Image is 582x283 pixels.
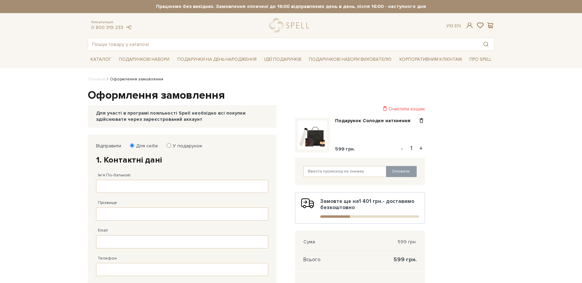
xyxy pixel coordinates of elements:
[88,77,105,82] a: Головна
[398,239,417,245] span: 599 грн.
[478,38,494,50] button: Пошук товару у каталозі
[88,3,494,10] strong: Працюємо без вихідних. Замовлення оплачені до 16:00 відправляємо день в день, після 16:00 - насту...
[303,166,387,177] input: Ввести промокод на знижку
[335,118,416,124] a: Подарунок Солодке натхнення
[125,25,132,30] a: telegram
[261,54,304,65] a: Ідеї подарунків
[175,54,259,65] a: Подарунки на День народження
[452,23,453,29] span: |
[269,18,312,32] a: logo
[394,256,417,263] span: 599 грн.
[306,53,394,65] a: Подарункові набори вихователю
[98,255,117,262] label: Телефон
[132,143,158,149] label: Для себе
[398,143,405,154] button: -
[301,198,419,218] div: Замовте ще на - доставимо безкоштовно
[417,143,425,154] button: +
[335,146,355,152] span: 599 грн.
[98,227,108,234] label: Email
[88,38,478,50] input: Пошук товару у каталозі
[96,143,121,149] label: Відправити
[386,166,417,177] button: Оновити
[446,23,461,29] div: Ук
[88,88,494,103] h1: Оформлення замовлення
[298,120,327,149] img: Подарунок Солодке натхнення
[96,155,268,165] h2: 1. Контактні дані
[359,198,383,204] b: 1 401 грн.
[303,256,321,263] span: Всього
[397,53,465,65] a: Корпоративним клієнтам
[168,143,202,149] label: У подарунок
[116,54,172,65] a: Подарункові набори
[98,200,117,206] label: Прізвище
[167,143,171,148] input: У подарунок
[303,239,315,245] span: Сума
[455,23,461,29] a: En
[467,54,494,65] a: Про Spell
[130,143,134,148] input: Для себе
[96,110,268,123] div: Для участі в програмі лояльності Spell необхідно всі покупки здійснювати через зареєстрований акк...
[91,20,132,25] span: Консультація:
[105,76,163,82] li: Оформлення замовлення
[88,54,114,65] a: Каталог
[295,106,425,112] div: Очистити кошик
[91,25,123,30] a: 0 800 319 233
[98,172,131,178] label: Ім'я По-батькові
